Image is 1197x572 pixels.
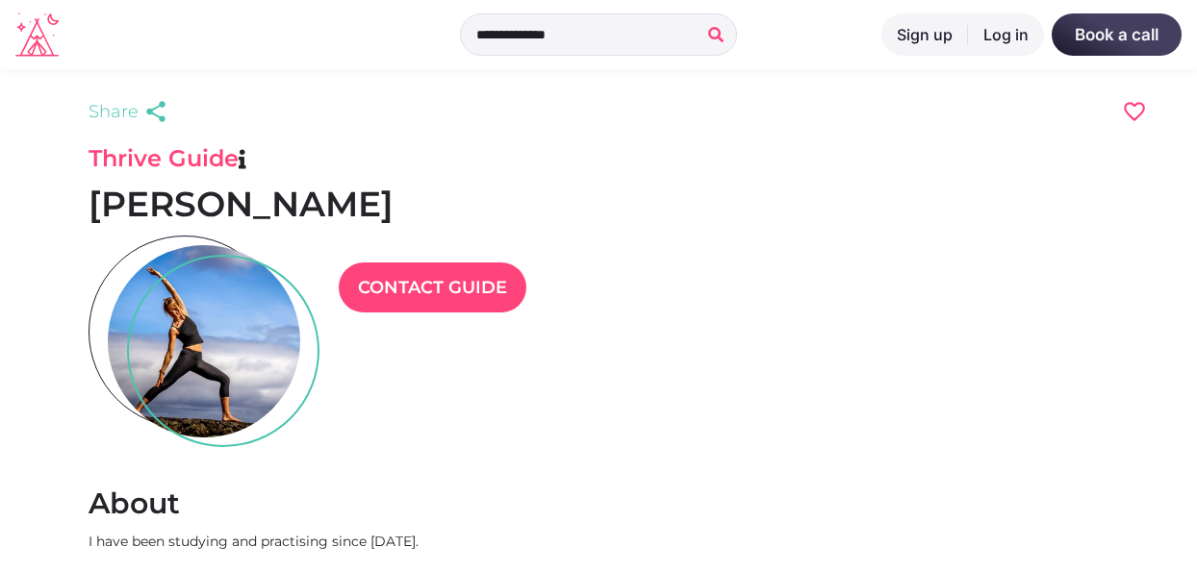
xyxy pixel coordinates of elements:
[1052,13,1182,56] a: Book a call
[89,98,173,125] a: Share
[89,485,1147,522] h2: About
[89,144,1147,173] h3: Thrive Guide
[339,262,526,312] a: Contact Guide
[89,183,1147,226] h1: [PERSON_NAME]
[89,98,139,125] span: Share
[968,13,1044,56] a: Log in
[881,13,968,56] a: Sign up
